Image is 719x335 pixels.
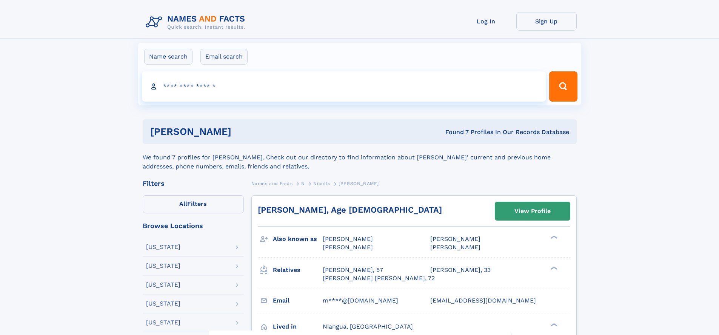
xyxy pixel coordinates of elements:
[146,282,180,288] div: [US_STATE]
[146,320,180,326] div: [US_STATE]
[258,205,442,215] a: [PERSON_NAME], Age [DEMOGRAPHIC_DATA]
[150,127,339,136] h1: [PERSON_NAME]
[323,244,373,251] span: [PERSON_NAME]
[339,181,379,186] span: [PERSON_NAME]
[143,180,244,187] div: Filters
[273,294,323,307] h3: Email
[142,71,546,102] input: search input
[549,71,577,102] button: Search Button
[549,266,558,270] div: ❯
[273,264,323,276] h3: Relatives
[323,323,413,330] span: Niangua, [GEOGRAPHIC_DATA]
[430,244,480,251] span: [PERSON_NAME]
[430,297,536,304] span: [EMAIL_ADDRESS][DOMAIN_NAME]
[200,49,248,65] label: Email search
[273,320,323,333] h3: Lived in
[146,263,180,269] div: [US_STATE]
[516,12,577,31] a: Sign Up
[323,235,373,242] span: [PERSON_NAME]
[301,181,305,186] span: N
[143,195,244,213] label: Filters
[430,266,491,274] a: [PERSON_NAME], 33
[251,179,293,188] a: Names and Facts
[146,301,180,307] div: [US_STATE]
[143,144,577,171] div: We found 7 profiles for [PERSON_NAME]. Check out our directory to find information about [PERSON_...
[144,49,192,65] label: Name search
[146,244,180,250] div: [US_STATE]
[495,202,570,220] a: View Profile
[301,179,305,188] a: N
[313,179,330,188] a: Nicolls
[514,202,551,220] div: View Profile
[179,200,187,207] span: All
[273,233,323,245] h3: Also known as
[143,12,251,32] img: Logo Names and Facts
[430,235,480,242] span: [PERSON_NAME]
[143,222,244,229] div: Browse Locations
[313,181,330,186] span: Nicolls
[549,322,558,327] div: ❯
[323,274,435,283] a: [PERSON_NAME] [PERSON_NAME], 72
[338,128,569,136] div: Found 7 Profiles In Our Records Database
[456,12,516,31] a: Log In
[323,266,383,274] a: [PERSON_NAME], 57
[549,235,558,240] div: ❯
